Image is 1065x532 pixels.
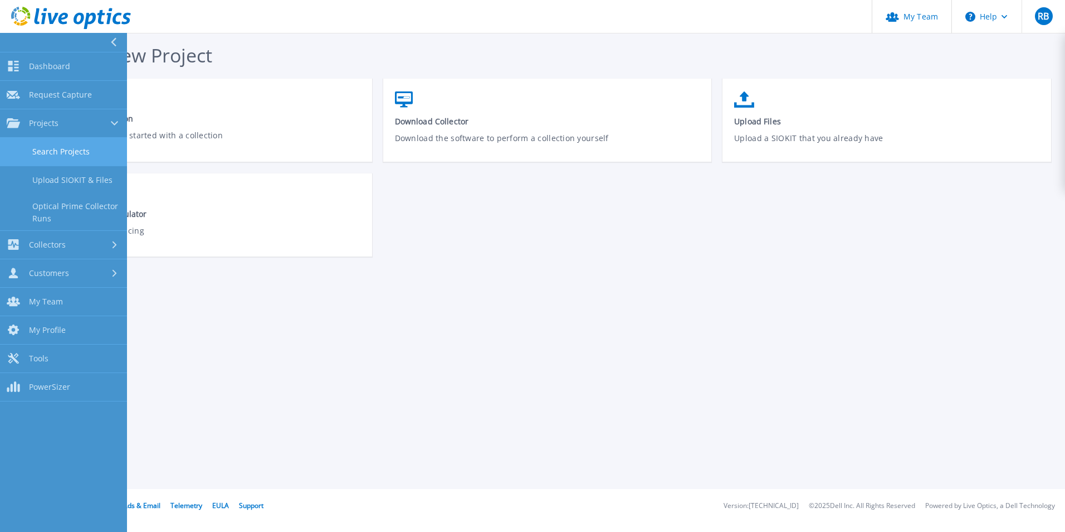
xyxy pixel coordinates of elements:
a: Telemetry [170,501,202,510]
span: My Profile [29,325,66,335]
a: Cloud Pricing CalculatorCompare Cloud Pricing [43,181,372,259]
span: Download Collector [395,116,701,127]
span: My Team [29,297,63,307]
span: Start a New Project [43,42,212,68]
a: EULA [212,501,229,510]
span: Tools [29,354,48,364]
a: Ads & Email [123,501,160,510]
span: Upload Files [734,116,1040,127]
a: Download CollectorDownload the software to perform a collection yourself [383,86,712,166]
span: PowerSizer [29,382,70,392]
p: Compare Cloud Pricing [55,225,361,250]
p: Upload a SIOKIT that you already have [734,132,1040,158]
p: Get your customer started with a collection [55,129,361,155]
p: Download the software to perform a collection yourself [395,132,701,158]
span: Request Capture [29,90,92,100]
span: Collectors [29,240,66,250]
span: Request a Collection [55,113,361,124]
li: © 2025 Dell Inc. All Rights Reserved [809,502,915,510]
span: Cloud Pricing Calculator [55,209,361,219]
li: Version: [TECHNICAL_ID] [724,502,799,510]
a: Request a CollectionGet your customer started with a collection [43,86,372,163]
a: Support [239,501,263,510]
a: Upload FilesUpload a SIOKIT that you already have [722,86,1051,166]
span: Dashboard [29,61,70,71]
span: Projects [29,118,58,128]
span: RB [1038,12,1049,21]
li: Powered by Live Optics, a Dell Technology [925,502,1055,510]
span: Customers [29,268,69,278]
